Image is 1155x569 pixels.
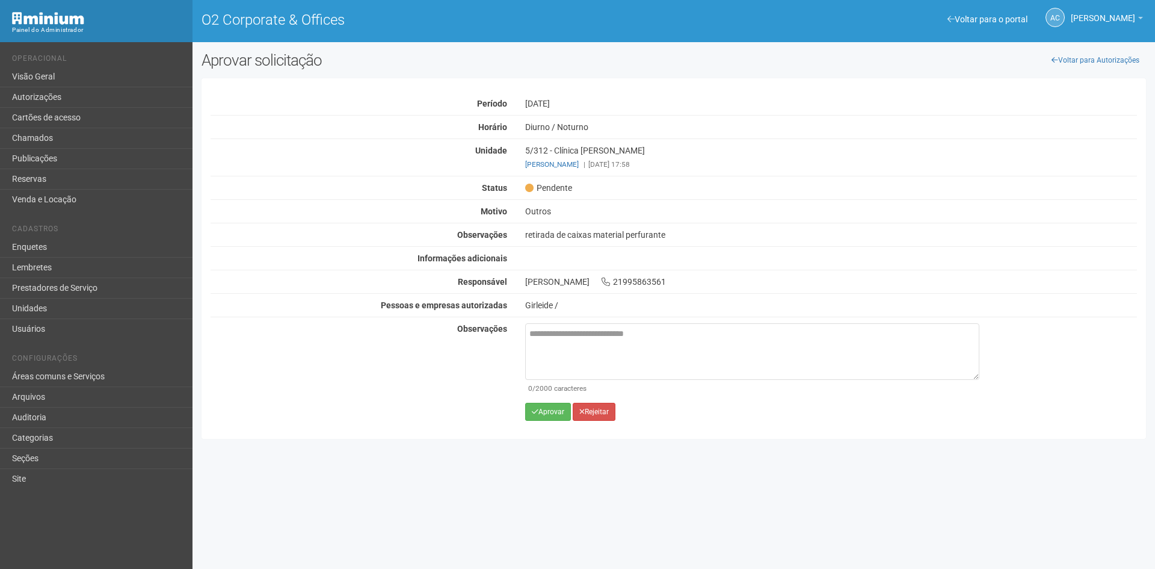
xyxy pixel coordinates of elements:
[381,300,507,310] strong: Pessoas e empresas autorizadas
[12,54,183,67] li: Operacional
[478,122,507,132] strong: Horário
[516,276,1146,287] div: [PERSON_NAME] 21995863561
[12,354,183,367] li: Configurações
[475,146,507,155] strong: Unidade
[202,12,665,28] h1: O2 Corporate & Offices
[1071,2,1135,23] span: Ana Carla de Carvalho Silva
[1071,15,1143,25] a: [PERSON_NAME]
[12,25,183,36] div: Painel do Administrador
[477,99,507,108] strong: Período
[516,229,1146,240] div: retirada de caixas material perfurante
[528,384,532,393] span: 0
[12,225,183,237] li: Cadastros
[457,230,507,240] strong: Observações
[1046,8,1065,27] a: AC
[525,160,579,169] a: [PERSON_NAME]
[525,300,1137,311] div: Girleide /
[417,253,507,263] strong: Informações adicionais
[482,183,507,193] strong: Status
[516,122,1146,132] div: Diurno / Noturno
[573,403,615,421] button: Rejeitar
[947,14,1027,24] a: Voltar para o portal
[516,98,1146,109] div: [DATE]
[458,277,507,287] strong: Responsável
[457,324,507,334] strong: Observações
[202,51,665,69] h2: Aprovar solicitação
[516,145,1146,170] div: 5/312 - Clínica [PERSON_NAME]
[1045,51,1146,69] a: Voltar para Autorizações
[525,403,571,421] button: Aprovar
[481,207,507,216] strong: Motivo
[12,12,84,25] img: Minium
[516,206,1146,217] div: Outros
[528,383,976,394] div: /2000 caracteres
[525,159,1137,170] div: [DATE] 17:58
[584,160,585,169] span: |
[525,182,572,193] span: Pendente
